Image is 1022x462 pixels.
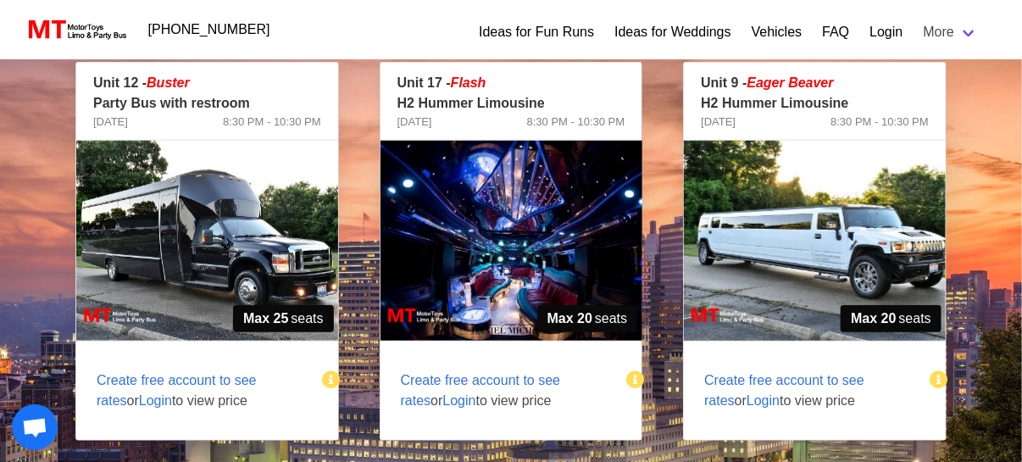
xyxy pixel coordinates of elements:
[747,393,780,408] span: Login
[547,309,592,329] strong: Max 20
[147,75,190,90] em: Buster
[442,393,475,408] span: Login
[869,22,903,42] a: Login
[704,373,864,408] span: Create free account to see rates
[701,73,929,93] p: Unit 9 -
[12,404,58,450] div: Open chat
[830,114,929,131] span: 8:30 PM - 10:30 PM
[401,373,561,408] span: Create free account to see rates
[97,373,257,408] span: Create free account to see rates
[380,350,629,431] span: or to view price
[138,13,280,47] a: [PHONE_NUMBER]
[851,309,896,329] strong: Max 20
[380,141,642,341] img: 17%2002.jpg
[747,75,834,90] em: Eager Beaver
[93,114,128,131] span: [DATE]
[684,350,932,431] span: or to view price
[684,141,946,341] img: 09%2001.jpg
[822,22,849,42] a: FAQ
[397,73,625,93] p: Unit 17 -
[223,114,321,131] span: 8:30 PM - 10:30 PM
[914,15,988,49] a: More
[243,309,288,329] strong: Max 25
[93,73,321,93] p: Unit 12 -
[614,22,731,42] a: Ideas for Weddings
[76,141,338,341] img: 12%2001.jpg
[451,75,486,90] em: Flash
[76,350,325,431] span: or to view price
[397,93,625,114] p: H2 Hummer Limousine
[527,114,625,131] span: 8:30 PM - 10:30 PM
[701,114,736,131] span: [DATE]
[139,393,172,408] span: Login
[479,22,594,42] a: Ideas for Fun Runs
[397,114,432,131] span: [DATE]
[701,93,929,114] p: H2 Hummer Limousine
[93,93,321,114] p: Party Bus with restroom
[24,18,128,42] img: MotorToys Logo
[537,305,638,332] span: seats
[841,305,941,332] span: seats
[233,305,334,332] span: seats
[752,22,803,42] a: Vehicles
